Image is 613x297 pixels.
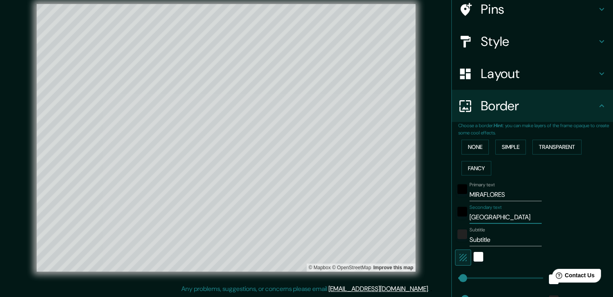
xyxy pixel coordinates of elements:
[457,207,467,217] button: black
[470,204,502,211] label: Secondary text
[458,122,613,136] p: Choose a border. : you can make layers of the frame opaque to create some cool effects.
[461,161,491,176] button: Fancy
[481,66,597,82] h4: Layout
[461,140,489,155] button: None
[332,265,371,270] a: OpenStreetMap
[481,1,597,17] h4: Pins
[481,98,597,114] h4: Border
[457,184,467,194] button: black
[541,266,604,288] iframe: Help widget launcher
[328,285,428,293] a: [EMAIL_ADDRESS][DOMAIN_NAME]
[452,90,613,122] div: Border
[452,58,613,90] div: Layout
[457,229,467,239] button: color-222222
[474,252,483,262] button: white
[494,122,503,129] b: Hint
[452,25,613,58] div: Style
[470,181,495,188] label: Primary text
[430,284,432,294] div: .
[470,227,485,233] label: Subtitle
[373,265,413,270] a: Map feedback
[481,33,597,49] h4: Style
[495,140,526,155] button: Simple
[309,265,331,270] a: Mapbox
[181,284,429,294] p: Any problems, suggestions, or concerns please email .
[429,284,430,294] div: .
[532,140,582,155] button: Transparent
